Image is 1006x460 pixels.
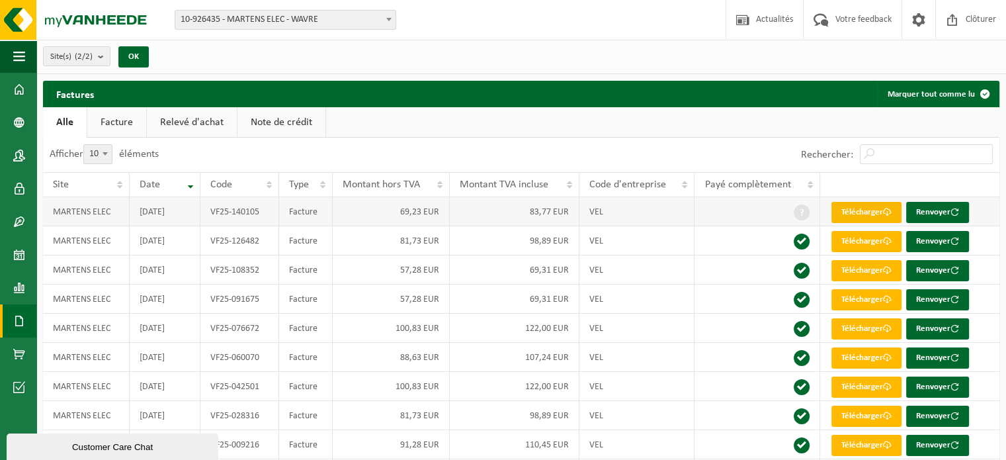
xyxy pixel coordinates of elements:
[450,285,579,314] td: 69,31 EUR
[460,179,548,190] span: Montant TVA incluse
[831,435,901,456] a: Télécharger
[831,260,901,281] a: Télécharger
[333,226,450,255] td: 81,73 EUR
[140,179,160,190] span: Date
[279,430,333,459] td: Facture
[333,255,450,285] td: 57,28 EUR
[831,377,901,398] a: Télécharger
[333,401,450,430] td: 81,73 EUR
[84,145,112,163] span: 10
[130,197,200,226] td: [DATE]
[831,202,901,223] a: Télécharger
[906,347,969,369] button: Renvoyer
[579,255,695,285] td: VEL
[200,372,278,401] td: VF25-042501
[831,318,901,340] a: Télécharger
[147,107,237,138] a: Relevé d'achat
[343,179,420,190] span: Montant hors TVA
[200,285,278,314] td: VF25-091675
[906,231,969,252] button: Renvoyer
[50,47,93,67] span: Site(s)
[279,255,333,285] td: Facture
[579,226,695,255] td: VEL
[237,107,325,138] a: Note de crédit
[279,372,333,401] td: Facture
[579,197,695,226] td: VEL
[43,285,130,314] td: MARTENS ELEC
[450,430,579,459] td: 110,45 EUR
[279,197,333,226] td: Facture
[333,285,450,314] td: 57,28 EUR
[200,401,278,430] td: VF25-028316
[831,231,901,252] a: Télécharger
[118,46,149,68] button: OK
[50,149,159,160] label: Afficher éléments
[75,52,93,61] count: (2/2)
[450,372,579,401] td: 122,00 EUR
[175,10,396,30] span: 10-926435 - MARTENS ELEC - WAVRE
[87,107,146,138] a: Facture
[43,46,110,66] button: Site(s)(2/2)
[43,401,130,430] td: MARTENS ELEC
[130,372,200,401] td: [DATE]
[333,343,450,372] td: 88,63 EUR
[43,372,130,401] td: MARTENS ELEC
[579,372,695,401] td: VEL
[43,226,130,255] td: MARTENS ELEC
[130,255,200,285] td: [DATE]
[43,255,130,285] td: MARTENS ELEC
[333,372,450,401] td: 100,83 EUR
[906,318,969,340] button: Renvoyer
[83,144,112,164] span: 10
[906,202,969,223] button: Renvoyer
[333,314,450,343] td: 100,83 EUR
[200,255,278,285] td: VF25-108352
[200,430,278,459] td: VF25-009216
[175,11,396,29] span: 10-926435 - MARTENS ELEC - WAVRE
[279,314,333,343] td: Facture
[43,430,130,459] td: MARTENS ELEC
[906,260,969,281] button: Renvoyer
[579,401,695,430] td: VEL
[906,377,969,398] button: Renvoyer
[43,81,107,107] h2: Factures
[450,401,579,430] td: 98,89 EUR
[450,314,579,343] td: 122,00 EUR
[450,197,579,226] td: 83,77 EUR
[906,289,969,310] button: Renvoyer
[200,226,278,255] td: VF25-126482
[130,226,200,255] td: [DATE]
[279,401,333,430] td: Facture
[43,314,130,343] td: MARTENS ELEC
[589,179,666,190] span: Code d'entreprise
[831,347,901,369] a: Télécharger
[579,343,695,372] td: VEL
[831,406,901,427] a: Télécharger
[279,226,333,255] td: Facture
[43,107,87,138] a: Alle
[289,179,309,190] span: Type
[450,226,579,255] td: 98,89 EUR
[877,81,998,107] button: Marquer tout comme lu
[579,314,695,343] td: VEL
[200,314,278,343] td: VF25-076672
[130,401,200,430] td: [DATE]
[906,406,969,427] button: Renvoyer
[801,150,853,160] label: Rechercher:
[279,343,333,372] td: Facture
[450,343,579,372] td: 107,24 EUR
[130,314,200,343] td: [DATE]
[704,179,790,190] span: Payé complètement
[43,197,130,226] td: MARTENS ELEC
[53,179,69,190] span: Site
[130,343,200,372] td: [DATE]
[579,430,695,459] td: VEL
[130,430,200,459] td: [DATE]
[210,179,232,190] span: Code
[333,197,450,226] td: 69,23 EUR
[279,285,333,314] td: Facture
[579,285,695,314] td: VEL
[200,343,278,372] td: VF25-060070
[906,435,969,456] button: Renvoyer
[200,197,278,226] td: VF25-140105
